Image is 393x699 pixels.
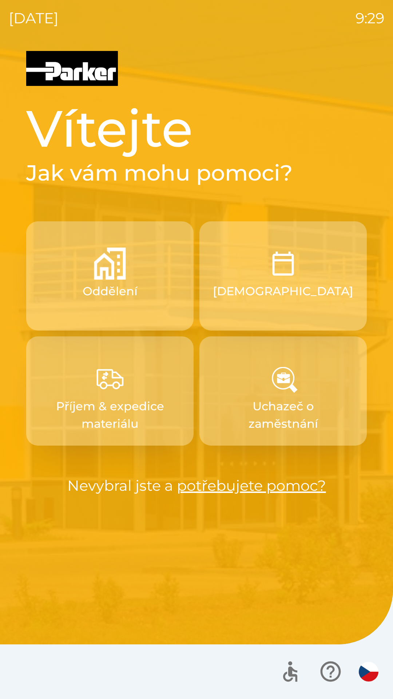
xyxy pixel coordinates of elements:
[26,221,194,331] button: Oddělení
[267,363,299,395] img: 0c38511c-9e8d-4917-8fa7-4bc304e75757.png
[26,475,367,497] p: Nevybral jste a
[356,7,384,29] p: 9:29
[199,221,367,331] button: [DEMOGRAPHIC_DATA]
[213,283,353,300] p: [DEMOGRAPHIC_DATA]
[26,51,367,86] img: Logo
[9,7,59,29] p: [DATE]
[267,248,299,280] img: 6e3f9f15-700b-4f5b-8172-6d258bf99f03.png
[94,248,126,280] img: f74fd010-f468-453a-aea0-b637e6485809.png
[26,98,367,159] h1: Vítejte
[44,398,176,433] p: Příjem & expedice materiálu
[26,159,367,186] h2: Jak vám mohu pomoci?
[199,336,367,446] button: Uchazeč o zaměstnání
[83,283,138,300] p: Oddělení
[217,398,349,433] p: Uchazeč o zaměstnání
[177,477,326,494] a: potřebujete pomoc?
[359,662,378,682] img: cs flag
[26,336,194,446] button: Příjem & expedice materiálu
[94,363,126,395] img: 1986a489-5ca4-47ff-9f40-492a1519b6d8.png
